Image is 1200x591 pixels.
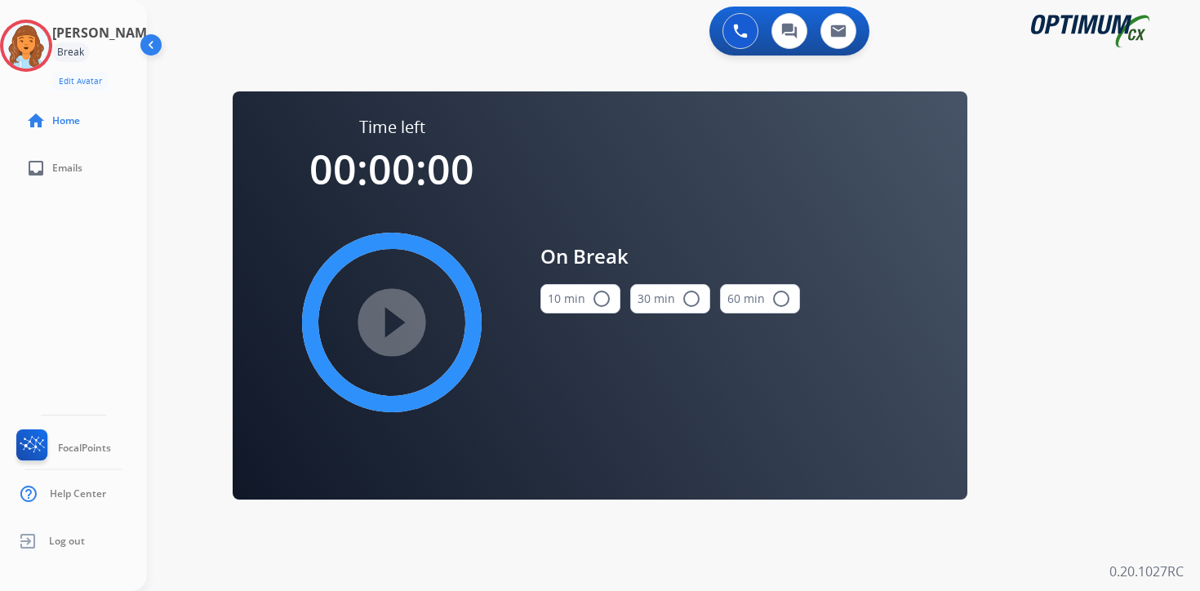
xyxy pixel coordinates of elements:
[309,141,474,197] span: 00:00:00
[50,487,106,500] span: Help Center
[52,162,82,175] span: Emails
[52,42,89,62] div: Break
[52,23,158,42] h3: [PERSON_NAME]
[592,289,611,309] mat-icon: radio_button_unchecked
[3,23,49,69] img: avatar
[58,442,111,455] span: FocalPoints
[540,284,620,313] button: 10 min
[26,158,46,178] mat-icon: inbox
[52,114,80,127] span: Home
[630,284,710,313] button: 30 min
[49,535,85,548] span: Log out
[1109,562,1184,581] p: 0.20.1027RC
[682,289,701,309] mat-icon: radio_button_unchecked
[26,111,46,131] mat-icon: home
[13,429,111,467] a: FocalPoints
[359,116,425,139] span: Time left
[771,289,791,309] mat-icon: radio_button_unchecked
[52,72,109,91] button: Edit Avatar
[720,284,800,313] button: 60 min
[540,242,800,271] span: On Break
